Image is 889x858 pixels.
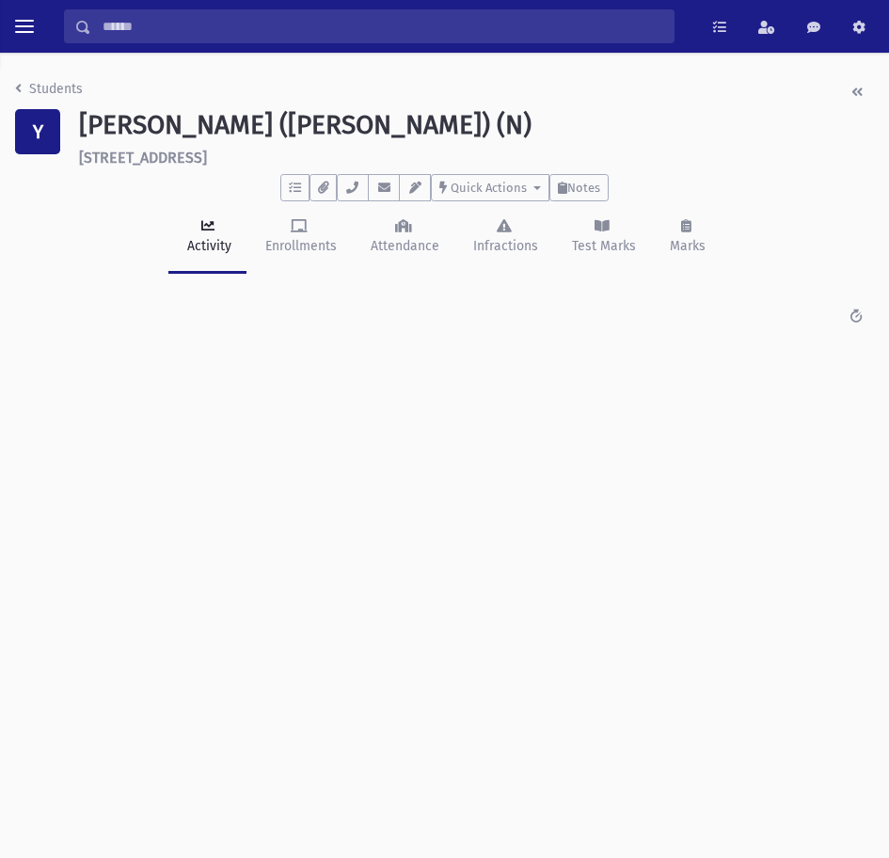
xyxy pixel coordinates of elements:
button: Notes [549,174,609,201]
h1: [PERSON_NAME] ([PERSON_NAME]) (N) [79,109,874,141]
div: Y [15,109,60,154]
button: Quick Actions [431,174,549,201]
nav: breadcrumb [15,79,83,106]
div: Activity [183,236,231,256]
input: Search [91,9,674,43]
a: Enrollments [246,201,352,274]
a: Infractions [454,201,553,274]
a: Test Marks [553,201,651,274]
div: Marks [666,236,706,256]
div: Test Marks [568,236,636,256]
a: Students [15,81,83,97]
div: Infractions [469,236,538,256]
span: Quick Actions [451,181,527,195]
h6: [STREET_ADDRESS] [79,149,874,167]
div: Attendance [367,236,439,256]
a: Activity [168,201,246,274]
span: Notes [567,181,600,195]
button: toggle menu [8,9,41,43]
div: Enrollments [262,236,337,256]
a: Marks [651,201,721,274]
a: Attendance [352,201,454,274]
